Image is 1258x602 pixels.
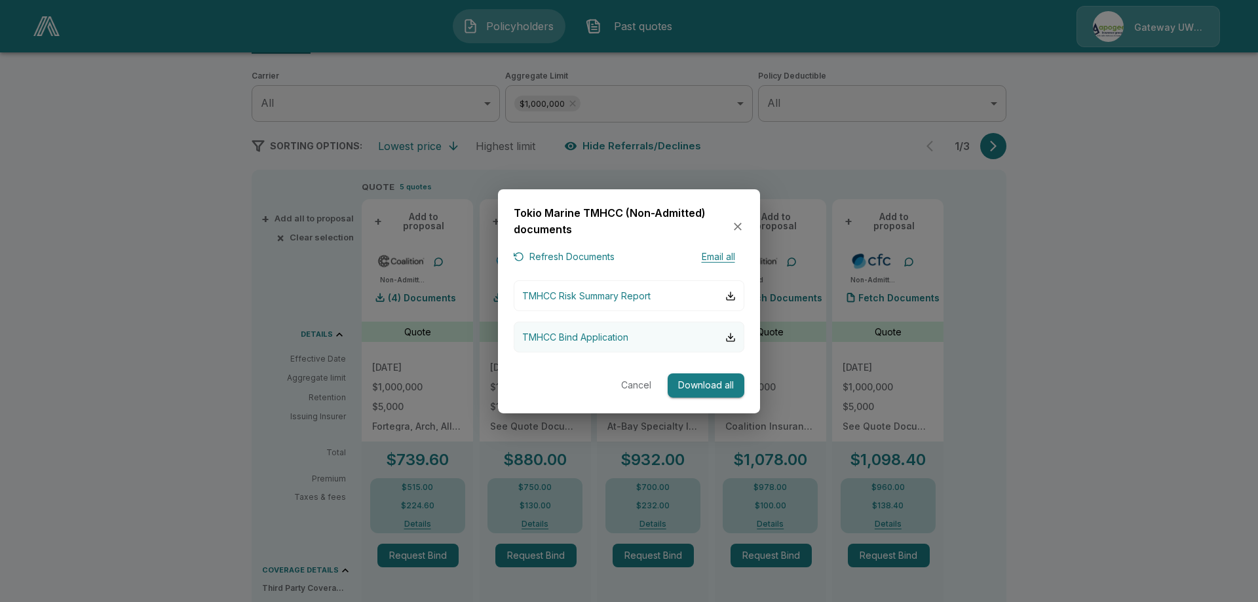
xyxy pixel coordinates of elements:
p: TMHCC Bind Application [522,330,628,344]
h6: Tokio Marine TMHCC (Non-Admitted) documents [514,204,731,238]
p: TMHCC Risk Summary Report [522,289,651,303]
button: Email all [692,249,744,265]
button: Download all [668,373,744,398]
button: TMHCC Bind Application [514,322,744,352]
button: Refresh Documents [514,249,615,265]
button: TMHCC Risk Summary Report [514,280,744,311]
button: Cancel [615,373,657,398]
